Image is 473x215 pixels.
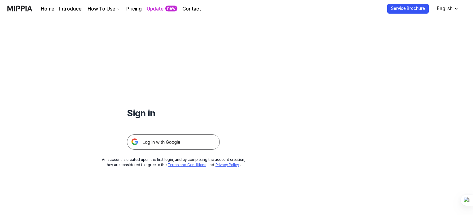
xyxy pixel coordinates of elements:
a: Home [41,5,54,13]
a: Contact [182,5,201,13]
div: English [436,5,454,12]
div: How To Use [86,5,116,13]
button: Service Brochure [387,4,429,14]
div: An account is created upon the first login, and by completing the account creation, they are cons... [102,157,245,168]
a: Terms and Conditions [168,163,206,167]
a: Update [147,5,163,13]
h1: Sign in [127,106,220,119]
a: Introduce [59,5,81,13]
button: How To Use [86,5,121,13]
div: new [165,6,177,12]
img: 구글 로그인 버튼 [127,134,220,150]
button: English [432,2,462,15]
a: Pricing [126,5,142,13]
a: Privacy Policy [215,163,239,167]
